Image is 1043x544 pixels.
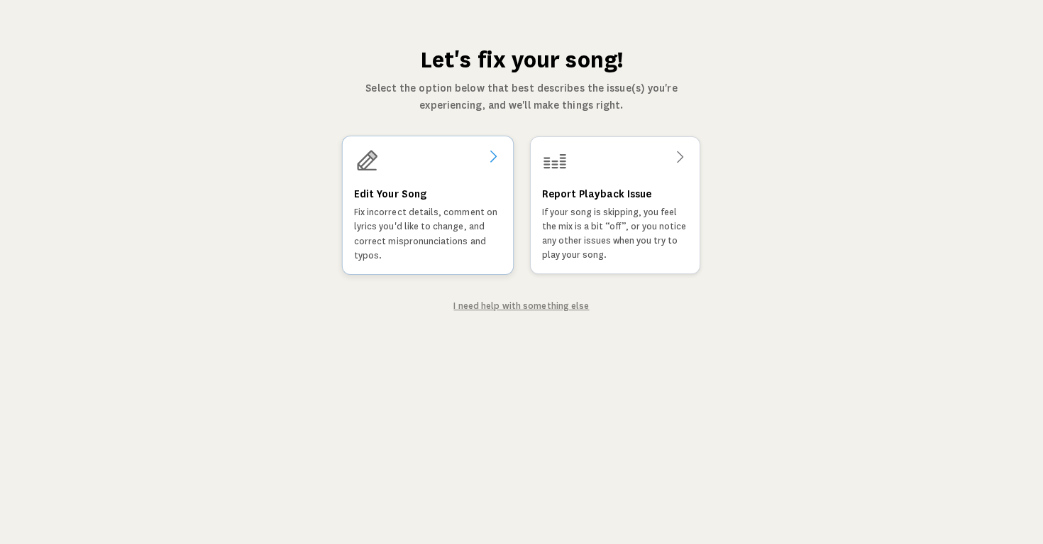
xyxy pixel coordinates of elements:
a: I need help with something else [453,301,589,311]
p: If your song is skipping, you feel the mix is a bit “off”, or you notice any other issues when yo... [542,205,688,262]
h3: Report Playback Issue [542,185,651,202]
p: Fix incorrect details, comment on lyrics you'd like to change, and correct mispronunciations and ... [354,205,502,263]
h1: Let's fix your song! [341,45,702,74]
a: Report Playback IssueIf your song is skipping, you feel the mix is a bit “off”, or you notice any... [530,136,700,274]
h3: Edit Your Song [354,185,426,202]
a: Edit Your SongFix incorrect details, comment on lyrics you'd like to change, and correct mispronu... [343,136,513,274]
p: Select the option below that best describes the issue(s) you're experiencing, and we'll make thin... [341,80,702,114]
